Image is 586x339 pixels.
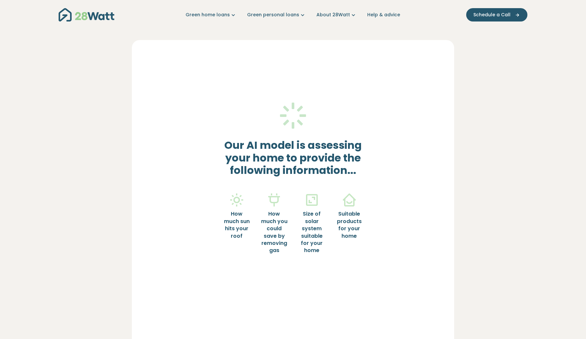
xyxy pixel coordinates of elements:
[172,304,414,311] p: This may take few seconds
[223,210,250,240] h6: How much sun hits your roof
[186,11,237,18] a: Green home loans
[298,210,325,254] h6: Size of solar system suitable for your home
[553,308,586,339] iframe: Chat Widget
[261,210,288,254] h6: How much you could save by removing gas
[473,11,510,18] span: Schedule a Call
[59,7,527,23] nav: Main navigation
[316,11,357,18] a: About 28Watt
[367,11,400,18] a: Help & advice
[59,8,114,21] img: 28Watt
[336,210,363,240] h6: Suitable products for your home
[223,139,363,177] h3: Our AI model is assessing your home to provide the following information...
[466,8,527,21] button: Schedule a Call
[172,316,414,323] p: Note: Do not refresh or close this page. Your data may get lost.
[247,11,306,18] a: Green personal loans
